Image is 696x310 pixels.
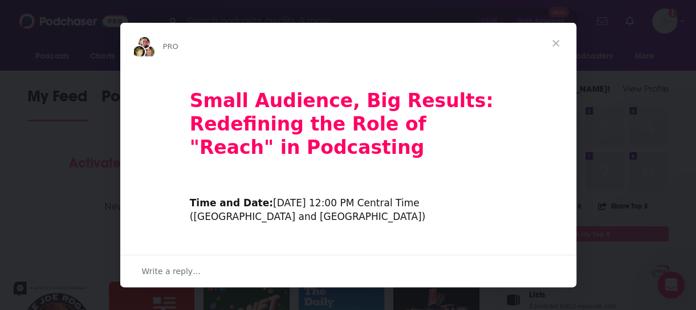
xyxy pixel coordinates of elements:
[535,23,576,64] span: Close
[190,197,273,209] b: Time and Date:
[132,45,146,59] img: Barbara avatar
[190,183,507,224] div: ​ [DATE] 12:00 PM Central Time ([GEOGRAPHIC_DATA] and [GEOGRAPHIC_DATA])
[120,255,576,287] div: Open conversation and reply
[137,36,151,50] img: Sydney avatar
[163,42,178,51] span: PRO
[142,45,156,59] img: Dave avatar
[142,264,201,279] span: Write a reply…
[190,89,494,158] b: Small Audience, Big Results: Redefining the Role of "Reach" in Podcasting
[190,234,507,288] div: According to [PERSON_NAME], the nature of audiences has profoundly shifted from "mass media" to "...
